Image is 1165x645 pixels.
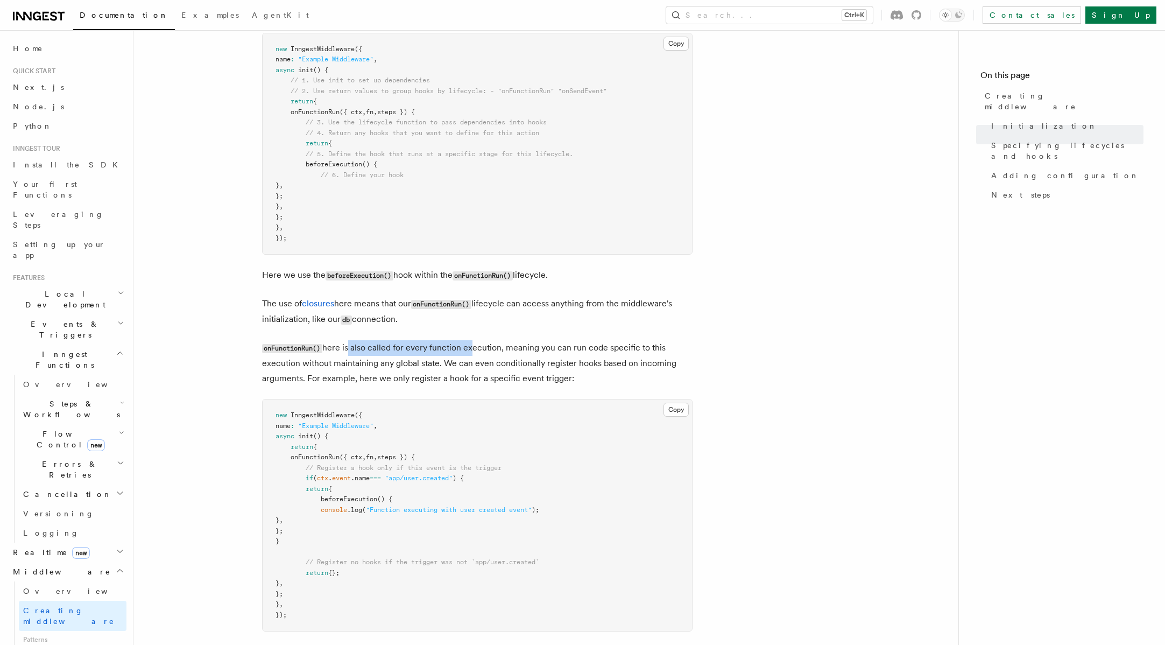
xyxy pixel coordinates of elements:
span: if [306,474,313,482]
span: Flow Control [19,429,118,450]
a: Specifying lifecycles and hooks [987,136,1143,166]
span: Specifying lifecycles and hooks [991,140,1143,162]
span: new [276,45,287,53]
span: Inngest tour [9,144,60,153]
span: , [279,600,283,608]
span: Overview [23,380,134,389]
button: Errors & Retries [19,454,126,485]
span: Events & Triggers [9,319,117,340]
span: ({ [355,411,362,419]
button: Local Development [9,284,126,314]
span: .log [347,506,362,514]
a: Overview [19,375,126,394]
span: Next.js [13,83,64,92]
span: , [279,181,283,189]
span: // 3. Use the lifecycle function to pass dependencies into hooks [306,118,547,126]
span: () { [377,495,392,503]
a: Sign Up [1085,6,1156,24]
span: AgentKit [252,11,309,19]
span: ({ ctx [340,108,362,116]
span: Features [9,274,45,282]
span: }; [276,527,283,535]
span: { [313,443,317,451]
a: closures [302,298,334,309]
a: Versioning [19,504,126,523]
code: onFunctionRun() [411,300,471,309]
span: ); [532,506,539,514]
span: new [72,547,90,559]
span: () { [313,66,328,74]
span: Inngest Functions [9,349,116,370]
span: onFunctionRun [291,108,340,116]
span: , [362,108,366,116]
kbd: Ctrl+K [842,10,866,20]
span: beforeExecution [306,160,362,168]
a: Node.js [9,97,126,116]
span: }; [276,192,283,200]
a: Documentation [73,3,175,30]
span: } [276,537,279,545]
a: Adding configuration [987,166,1143,185]
span: . [328,474,332,482]
button: Toggle dark mode [939,9,965,22]
span: console [321,506,347,514]
p: Here we use the hook within the lifecycle. [262,268,693,283]
span: } [276,579,279,587]
span: return [291,443,313,451]
a: Examples [175,3,245,29]
span: }); [276,611,287,619]
span: fn [366,108,373,116]
code: db [341,316,352,325]
span: Examples [181,11,239,19]
span: Documentation [80,11,168,19]
span: name [276,422,291,430]
div: Inngest Functions [9,375,126,543]
span: Node.js [13,102,64,111]
span: { [313,97,317,105]
span: ( [313,474,317,482]
span: { [328,139,332,147]
span: fn [366,453,373,461]
span: ({ [355,45,362,53]
a: Setting up your app [9,235,126,265]
a: Creating middleware [980,86,1143,116]
span: Home [13,43,43,54]
span: : [291,422,294,430]
span: , [373,422,377,430]
a: Initialization [987,116,1143,136]
p: The use of here means that our lifecycle can access anything from the middleware's initialization... [262,296,693,327]
a: Next steps [987,185,1143,205]
span: } [276,223,279,231]
span: , [373,453,377,461]
span: ({ ctx [340,453,362,461]
a: Python [9,116,126,136]
button: Steps & Workflows [19,394,126,424]
span: Middleware [9,566,111,577]
span: } [276,600,279,608]
span: : [291,55,294,63]
span: return [306,139,328,147]
span: { [328,485,332,493]
button: Flow Controlnew [19,424,126,454]
span: , [279,579,283,587]
a: Leveraging Steps [9,205,126,235]
span: steps }) { [377,453,415,461]
span: === [370,474,381,482]
span: Overview [23,587,134,595]
span: return [306,569,328,577]
code: onFunctionRun() [453,271,513,281]
a: AgentKit [245,3,315,29]
span: async [276,66,294,74]
button: Inngest Functions [9,345,126,375]
span: return [291,97,313,105]
span: // 4. Return any hooks that you want to define for this action [306,129,539,137]
span: init [298,432,313,440]
span: {}; [328,569,340,577]
a: Next.js [9,78,126,97]
span: "Example Middleware" [298,422,373,430]
button: Cancellation [19,485,126,504]
span: .name [351,474,370,482]
button: Copy [663,37,689,51]
a: Overview [19,581,126,601]
span: // Register a hook only if this event is the trigger [306,464,502,472]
